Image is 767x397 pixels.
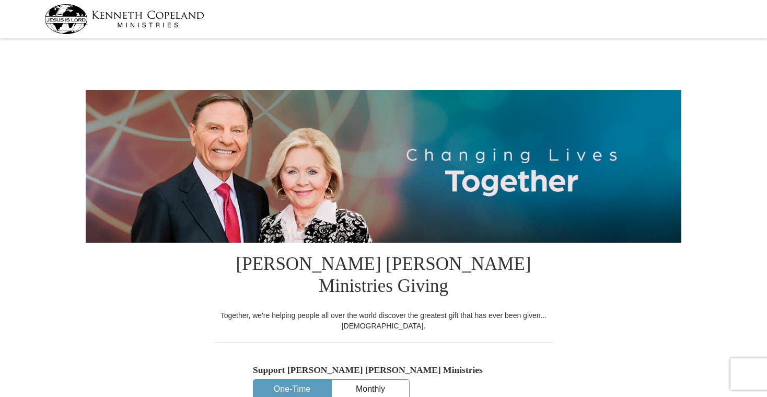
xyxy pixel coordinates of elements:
[44,4,204,34] img: kcm-header-logo.svg
[253,365,514,376] h5: Support [PERSON_NAME] [PERSON_NAME] Ministries
[214,243,553,310] h1: [PERSON_NAME] [PERSON_NAME] Ministries Giving
[214,310,553,331] div: Together, we're helping people all over the world discover the greatest gift that has ever been g...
